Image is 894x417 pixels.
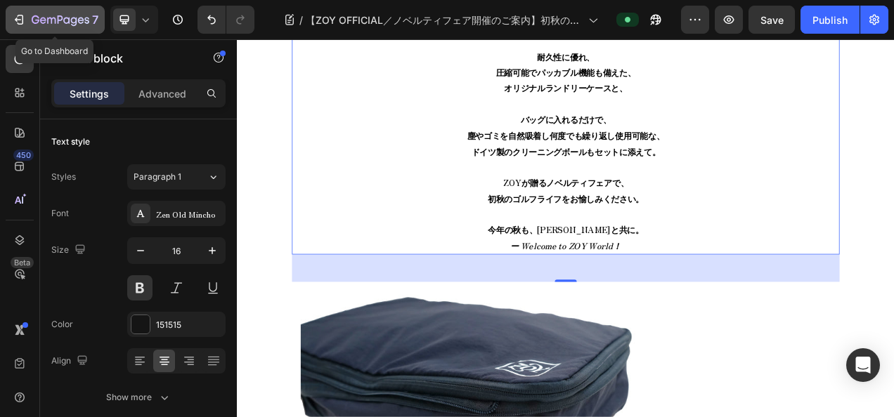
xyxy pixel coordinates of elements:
p: Advanced [138,86,186,101]
span: オリジナルランドリーケースと、 [343,54,501,69]
span: Save [760,14,784,26]
div: Align [51,352,91,371]
span: 今年の秋も、[PERSON_NAME]と共に。 [322,236,521,251]
div: Beta [11,257,34,268]
div: 450 [13,150,34,161]
span: / [299,13,303,27]
button: Save [749,6,795,34]
div: Text style [51,135,90,148]
p: 7 [92,11,98,28]
div: Undo/Redo [197,6,254,34]
div: Font [51,207,69,220]
strong: ー Welcome to ZOY World！ [351,256,493,272]
div: 151515 [156,319,222,331]
span: ZOYが贈るノベルティフェアで、 [342,176,503,191]
span: ドイツ製のクリーニングボールもセットに添えて。 [301,135,543,151]
div: Open Intercom Messenger [846,348,880,382]
span: 【ZOY OFFICIAL／ノベルティフェア開催のご案内】初秋のゴルフライフを上品に彩る「EARLY AUTUMN FAIR」を開催 - 今秋は「クリーン＆エレガント」を大切にするZOYユーザー... [306,13,583,27]
div: Styles [51,171,76,183]
span: バッグに入れるだけで、 [364,95,480,110]
span: Paragraph 1 [134,171,181,183]
div: Zen Old Mincho [156,208,222,220]
button: Show more [51,385,226,410]
div: Publish [812,13,848,27]
div: Color [51,318,73,331]
div: Show more [106,390,171,404]
button: Paragraph 1 [127,164,226,190]
div: Size [51,241,89,260]
iframe: Design area [237,39,894,417]
span: 初秋のゴルフライフをお愉しみください。 [322,196,522,211]
p: Text block [68,50,188,67]
span: 塵やゴミを自然吸着し何度でも繰り返し使用可能な、 [295,115,548,131]
button: Publish [801,6,860,34]
button: 7 [6,6,105,34]
p: Settings [70,86,109,101]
